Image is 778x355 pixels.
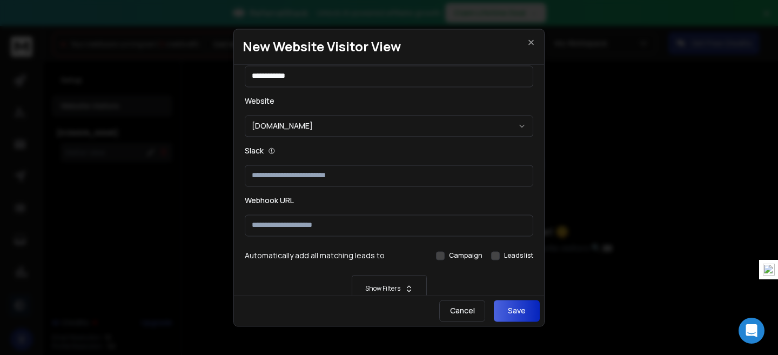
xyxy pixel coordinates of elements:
label: Leads list [504,251,533,260]
label: Slack [245,145,264,156]
button: [DOMAIN_NAME] [245,115,533,137]
label: Webhook URL [245,195,294,206]
button: Save [494,300,540,321]
p: Show Filters [365,284,400,293]
div: Open Intercom Messenger [739,318,764,344]
button: Show Filters [245,275,533,302]
label: Website [245,96,274,106]
h3: Automatically add all matching leads to [245,250,385,261]
label: Campaign [449,251,482,260]
button: Cancel [439,300,485,321]
h1: New Website Visitor View [234,29,544,64]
